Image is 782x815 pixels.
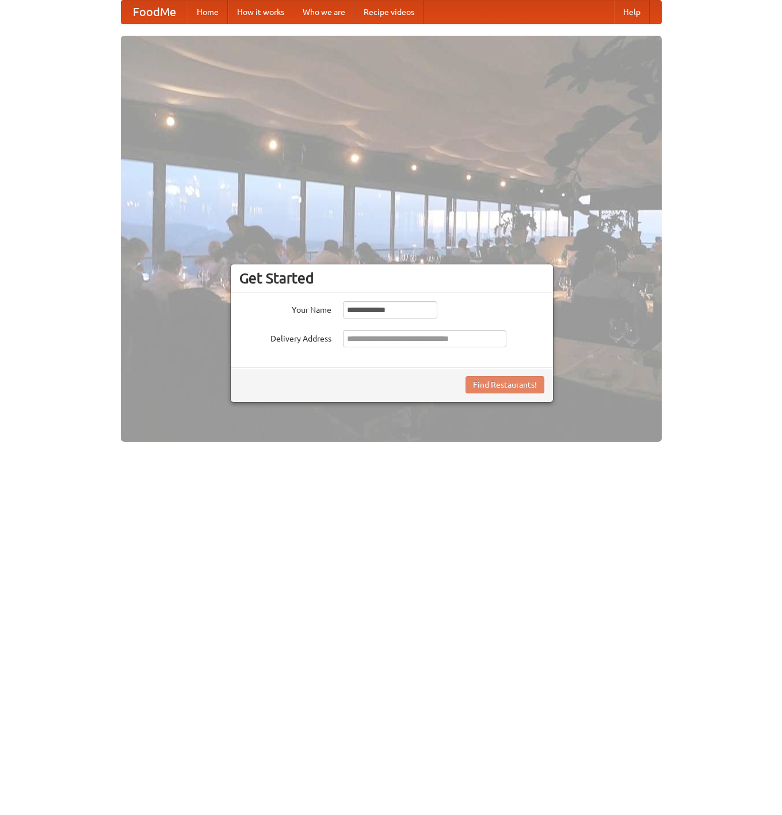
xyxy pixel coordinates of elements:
[293,1,354,24] a: Who we are
[239,330,331,344] label: Delivery Address
[239,270,544,287] h3: Get Started
[228,1,293,24] a: How it works
[614,1,650,24] a: Help
[466,376,544,393] button: Find Restaurants!
[239,301,331,316] label: Your Name
[121,1,188,24] a: FoodMe
[354,1,424,24] a: Recipe videos
[188,1,228,24] a: Home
